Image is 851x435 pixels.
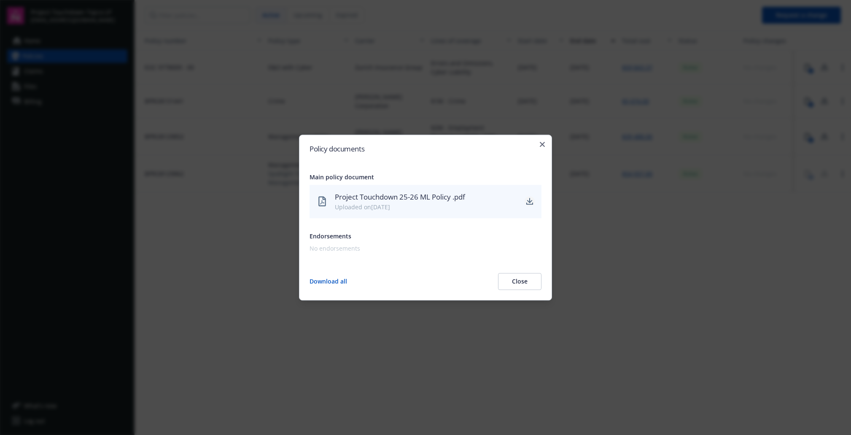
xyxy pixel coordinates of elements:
[310,145,541,152] h2: Policy documents
[310,273,347,290] button: Download all
[498,273,541,290] button: Close
[335,203,518,211] div: Uploaded on [DATE]
[525,197,535,207] a: download
[310,232,541,240] div: Endorsements
[310,244,538,253] div: No endorsements
[335,192,518,203] div: Project Touchdown 25-26 ML Policy .pdf
[310,173,541,181] div: Main policy document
